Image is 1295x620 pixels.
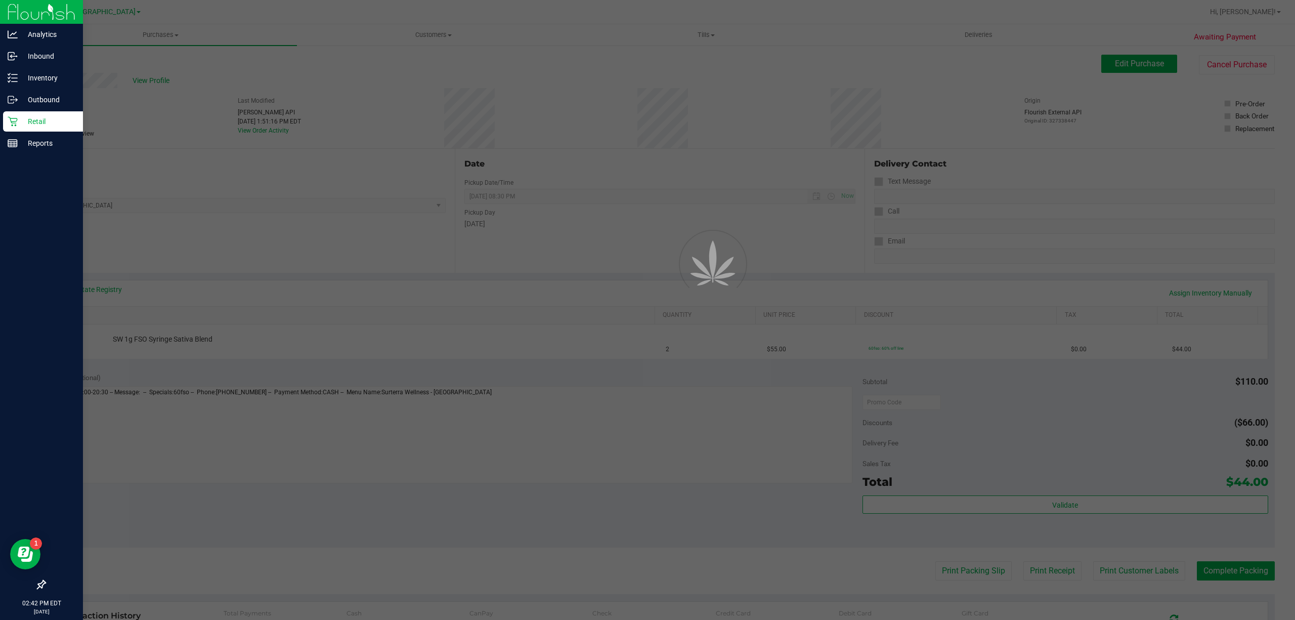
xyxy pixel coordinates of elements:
[18,72,78,84] p: Inventory
[18,50,78,62] p: Inbound
[30,538,42,550] iframe: Resource center unread badge
[18,115,78,128] p: Retail
[8,51,18,61] inline-svg: Inbound
[18,137,78,149] p: Reports
[8,73,18,83] inline-svg: Inventory
[8,29,18,39] inline-svg: Analytics
[8,116,18,127] inline-svg: Retail
[8,95,18,105] inline-svg: Outbound
[18,94,78,106] p: Outbound
[5,608,78,615] p: [DATE]
[10,539,40,569] iframe: Resource center
[8,138,18,148] inline-svg: Reports
[18,28,78,40] p: Analytics
[5,599,78,608] p: 02:42 PM EDT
